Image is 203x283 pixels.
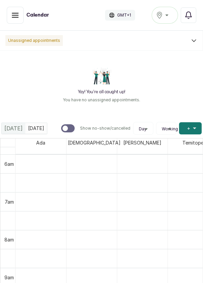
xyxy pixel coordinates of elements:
[63,97,140,103] p: You have no unassigned appointments.
[3,236,15,243] div: 8am
[122,138,163,147] span: [PERSON_NAME]
[5,35,63,46] p: Unassigned appointments
[117,12,131,18] p: GMT+1
[67,138,122,147] span: [DEMOGRAPHIC_DATA]
[2,123,25,134] div: [DATE]
[136,126,150,132] button: Day
[3,198,15,205] div: 7am
[187,125,190,132] span: +
[159,126,173,132] button: Working
[162,126,178,132] span: Working
[35,138,47,147] span: Ada
[4,124,23,132] span: [DATE]
[26,12,49,19] h1: Calendar
[3,160,15,168] div: 6am
[78,89,125,95] h2: Yay! You’re all caught up!
[179,122,202,134] button: +
[80,126,130,131] p: Show no-show/cancelled
[3,274,15,281] div: 9am
[139,126,147,132] span: Day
